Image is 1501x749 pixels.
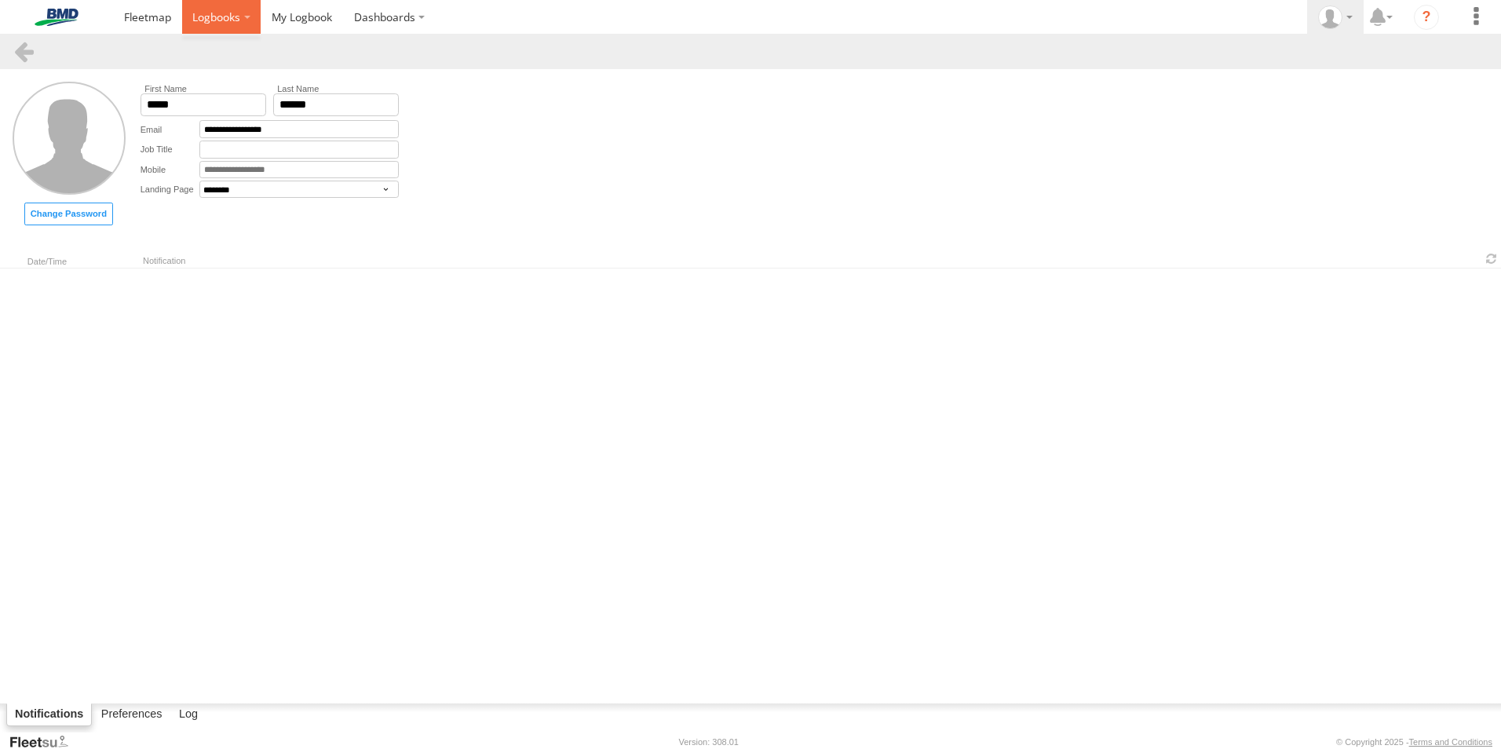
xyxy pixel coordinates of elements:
img: bmd-logo.svg [16,9,97,26]
span: Refresh [1482,251,1501,266]
a: Terms and Conditions [1409,737,1492,747]
label: Notifications [6,703,92,727]
i: ? [1414,5,1439,30]
a: Back to landing page [13,40,35,63]
label: First Name [141,84,266,93]
label: Preferences [93,704,170,726]
label: Landing Page [141,181,199,198]
div: Date/Time [17,258,77,266]
div: © Copyright 2025 - [1336,737,1492,747]
label: Set new password [24,203,113,225]
div: Notification [143,255,1482,266]
label: Log [171,704,206,726]
label: Mobile [141,161,199,179]
div: Version: 308.01 [679,737,739,747]
label: Job Title [141,141,199,159]
label: Email [141,120,199,138]
label: Last Name [273,84,399,93]
div: Bibek Subedi [1313,5,1358,29]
